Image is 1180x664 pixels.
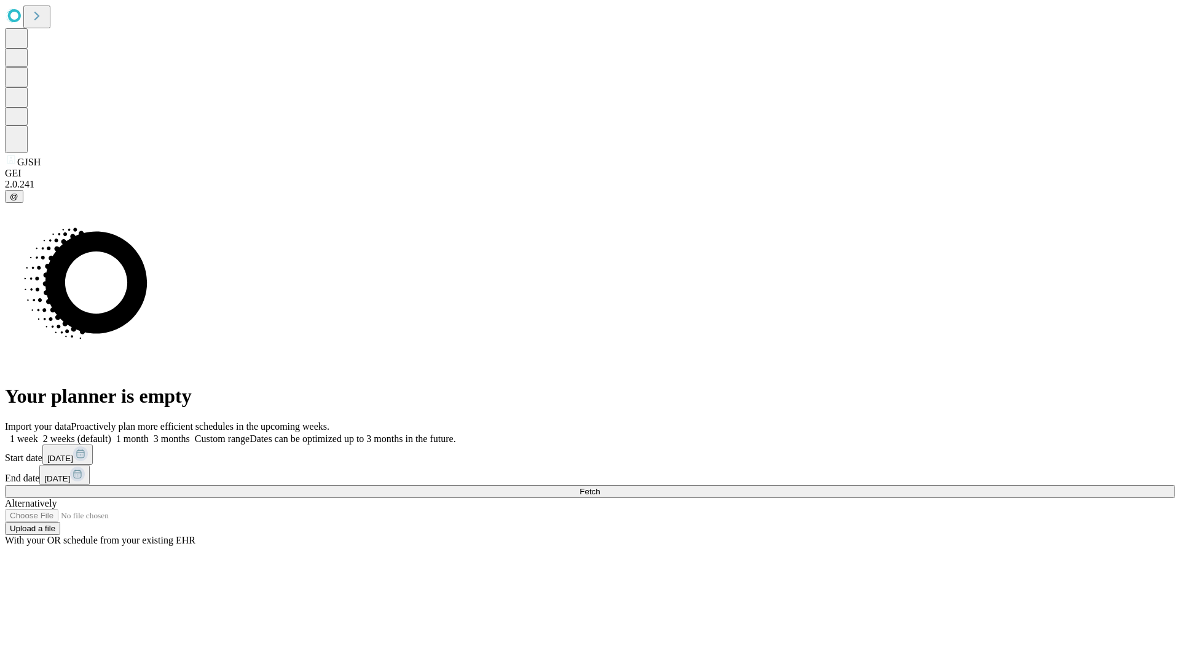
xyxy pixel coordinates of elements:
span: Dates can be optimized up to 3 months in the future. [250,433,455,444]
div: 2.0.241 [5,179,1175,190]
div: Start date [5,445,1175,465]
span: Alternatively [5,498,57,508]
button: Upload a file [5,522,60,535]
button: [DATE] [42,445,93,465]
span: 1 month [116,433,149,444]
span: 2 weeks (default) [43,433,111,444]
span: Import your data [5,421,71,432]
span: [DATE] [47,454,73,463]
span: @ [10,192,18,201]
div: End date [5,465,1175,485]
span: GJSH [17,157,41,167]
span: Fetch [580,487,600,496]
button: [DATE] [39,465,90,485]
span: 1 week [10,433,38,444]
button: Fetch [5,485,1175,498]
span: Custom range [195,433,250,444]
span: [DATE] [44,474,70,483]
span: Proactively plan more efficient schedules in the upcoming weeks. [71,421,329,432]
div: GEI [5,168,1175,179]
button: @ [5,190,23,203]
span: With your OR schedule from your existing EHR [5,535,195,545]
h1: Your planner is empty [5,385,1175,408]
span: 3 months [154,433,190,444]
